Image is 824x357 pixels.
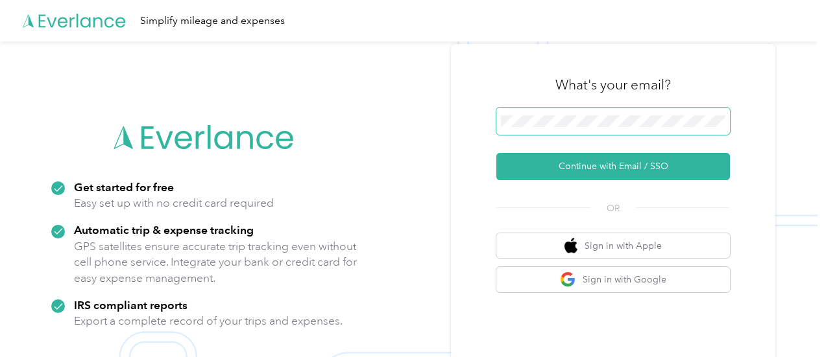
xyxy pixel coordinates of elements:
[74,313,343,329] p: Export a complete record of your trips and expenses.
[140,13,285,29] div: Simplify mileage and expenses
[496,233,730,259] button: apple logoSign in with Apple
[74,238,357,286] p: GPS satellites ensure accurate trip tracking even without cell phone service. Integrate your bank...
[74,223,254,236] strong: Automatic trip & expense tracking
[74,180,174,194] strong: Get started for free
[496,153,730,180] button: Continue with Email / SSO
[74,195,274,211] p: Easy set up with no credit card required
[590,202,636,215] span: OR
[564,238,577,254] img: apple logo
[555,76,671,94] h3: What's your email?
[496,267,730,292] button: google logoSign in with Google
[560,271,576,288] img: google logo
[74,298,188,312] strong: IRS compliant reports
